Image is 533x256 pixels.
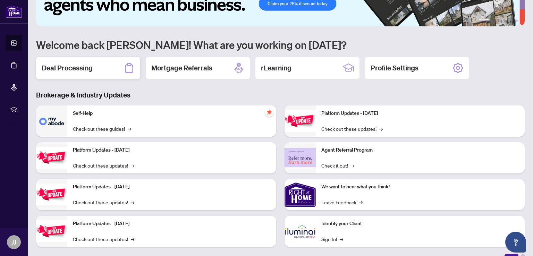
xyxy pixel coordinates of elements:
[493,19,496,22] button: 2
[73,162,134,169] a: Check out these updates!→
[151,63,212,73] h2: Mortgage Referrals
[11,237,16,247] span: JJ
[498,19,501,22] button: 3
[131,235,134,243] span: →
[131,162,134,169] span: →
[36,38,525,51] h1: Welcome back [PERSON_NAME]! What are you working on [DATE]?
[504,19,507,22] button: 4
[36,90,525,100] h3: Brokerage & Industry Updates
[351,162,354,169] span: →
[340,235,343,243] span: →
[73,146,271,154] p: Platform Updates - [DATE]
[359,198,363,206] span: →
[379,125,383,133] span: →
[285,179,316,210] img: We want to hear what you think!
[371,63,418,73] h2: Profile Settings
[285,148,316,167] img: Agent Referral Program
[131,198,134,206] span: →
[321,110,519,117] p: Platform Updates - [DATE]
[321,162,354,169] a: Check it out!→
[128,125,131,133] span: →
[505,232,526,253] button: Open asap
[285,110,316,132] img: Platform Updates - June 23, 2025
[73,110,271,117] p: Self-Help
[321,235,343,243] a: Sign In!→
[73,183,271,191] p: Platform Updates - [DATE]
[42,63,93,73] h2: Deal Processing
[321,125,383,133] a: Check out these updates!→
[73,198,134,206] a: Check out these updates!→
[321,183,519,191] p: We want to hear what you think!
[36,105,67,137] img: Self-Help
[36,184,67,205] img: Platform Updates - July 21, 2025
[36,147,67,169] img: Platform Updates - September 16, 2025
[261,63,291,73] h2: rLearning
[321,198,363,206] a: Leave Feedback→
[509,19,512,22] button: 5
[6,5,22,18] img: logo
[479,19,490,22] button: 1
[285,216,316,247] img: Identify your Client
[321,146,519,154] p: Agent Referral Program
[265,108,273,117] span: pushpin
[73,220,271,228] p: Platform Updates - [DATE]
[36,220,67,242] img: Platform Updates - July 8, 2025
[321,220,519,228] p: Identify your Client
[515,19,518,22] button: 6
[73,125,131,133] a: Check out these guides!→
[73,235,134,243] a: Check out these updates!→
